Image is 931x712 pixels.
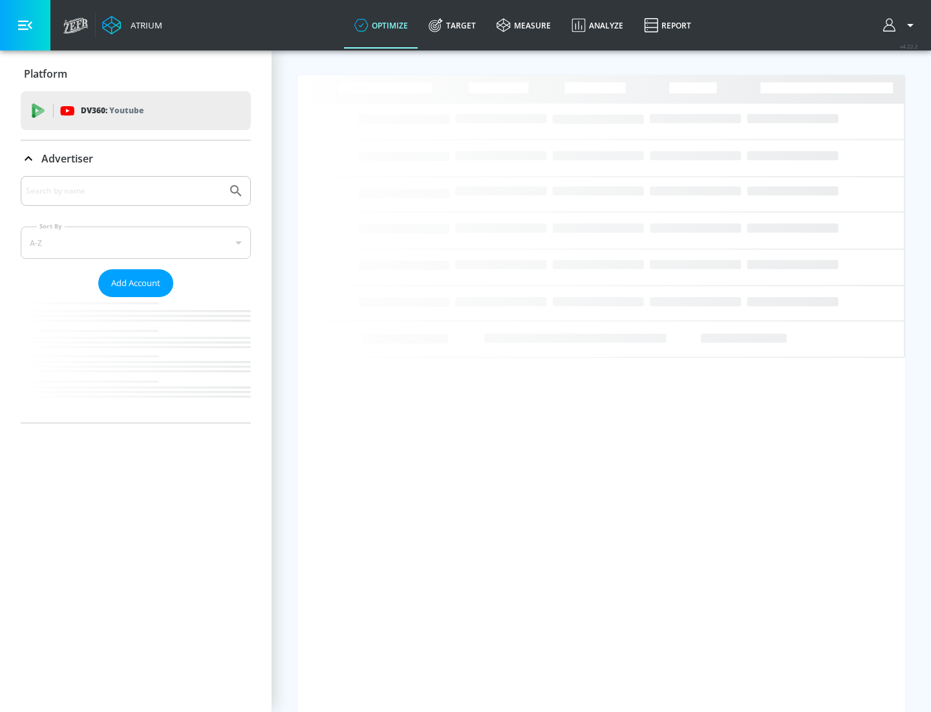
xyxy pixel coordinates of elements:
a: measure [486,2,561,49]
nav: list of Advertiser [21,297,251,423]
p: Youtube [109,104,144,117]
span: v 4.22.2 [900,43,918,50]
a: optimize [344,2,418,49]
div: Platform [21,56,251,92]
div: Atrium [125,19,162,31]
a: Report [634,2,701,49]
button: Add Account [98,269,173,297]
p: DV360: [81,104,144,118]
div: A-Z [21,227,251,259]
p: Platform [24,67,67,81]
input: Search by name [26,183,222,199]
div: Advertiser [21,176,251,423]
a: Atrium [102,16,162,35]
p: Advertiser [41,151,93,166]
div: DV360: Youtube [21,91,251,130]
span: Add Account [111,276,160,291]
a: Target [418,2,486,49]
a: Analyze [561,2,634,49]
div: Advertiser [21,140,251,177]
label: Sort By [37,222,65,230]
